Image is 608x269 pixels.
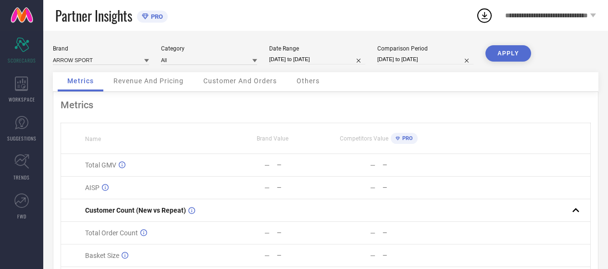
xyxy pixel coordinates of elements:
div: — [277,162,325,168]
div: — [277,252,325,259]
div: — [264,184,270,192]
span: SCORECARDS [8,57,36,64]
span: SUGGESTIONS [7,135,37,142]
span: Others [297,77,320,85]
span: PRO [149,13,163,20]
span: AISP [85,184,99,192]
span: Metrics [67,77,94,85]
span: WORKSPACE [9,96,35,103]
div: Brand [53,45,149,52]
span: FWD [17,213,26,220]
div: — [383,252,431,259]
div: — [277,184,325,191]
div: — [277,230,325,236]
div: — [370,252,375,259]
span: Customer And Orders [203,77,277,85]
input: Select date range [269,54,365,64]
span: Competitors Value [340,135,388,142]
div: — [370,229,375,237]
div: Category [161,45,257,52]
div: — [383,230,431,236]
span: Name [85,136,101,142]
div: Metrics [61,99,591,111]
button: APPLY [485,45,531,62]
div: — [264,161,270,169]
span: Partner Insights [55,6,132,26]
div: — [264,229,270,237]
span: Revenue And Pricing [113,77,184,85]
div: Date Range [269,45,365,52]
input: Select comparison period [377,54,473,64]
span: TRENDS [13,174,30,181]
span: PRO [400,135,413,141]
span: Total GMV [85,161,116,169]
span: Basket Size [85,252,119,259]
div: — [370,161,375,169]
div: Comparison Period [377,45,473,52]
div: Open download list [476,7,493,24]
div: — [370,184,375,192]
span: Total Order Count [85,229,138,237]
div: — [264,252,270,259]
div: — [383,162,431,168]
div: — [383,184,431,191]
span: Brand Value [257,135,288,142]
span: Customer Count (New vs Repeat) [85,206,186,214]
